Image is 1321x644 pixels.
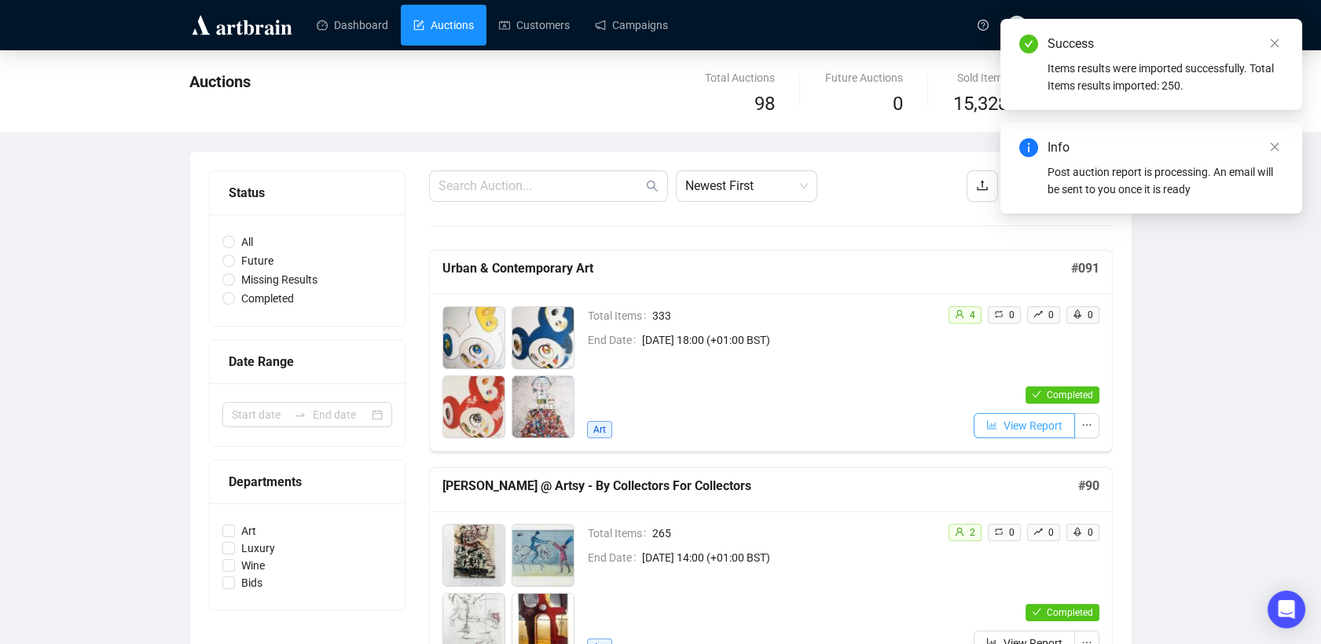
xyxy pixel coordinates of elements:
[955,309,964,319] span: user
[443,307,505,368] img: 1.jpg
[429,250,1113,452] a: Urban & Contemporary Art#091Total Items333End Date[DATE] 18:00 (+01:00 BST)Artuser4retweet0rise0r...
[229,352,386,371] div: Date Range
[1009,309,1015,320] span: 0
[294,408,306,421] span: swap-right
[588,331,642,349] span: End Date
[235,271,324,288] span: Missing Results
[235,522,262,540] span: Art
[705,69,775,86] div: Total Auctions
[443,376,505,437] img: 3.jpg
[1032,390,1041,399] span: check
[1088,527,1093,538] span: 0
[1073,527,1082,536] span: rocket
[1019,35,1038,53] span: check-circle
[294,408,306,421] span: to
[1268,591,1305,628] div: Open Intercom Messenger
[642,331,935,349] span: [DATE] 18:00 (+01:00 BST)
[1071,259,1099,278] h5: # 091
[652,307,935,324] span: 333
[994,527,1004,536] span: retweet
[685,171,808,201] span: Newest First
[235,290,300,307] span: Completed
[970,309,975,320] span: 4
[1009,527,1015,538] span: 0
[229,472,386,492] div: Departments
[512,376,574,437] img: 4.jpg
[976,179,989,192] span: upload
[1088,309,1093,320] span: 0
[1011,17,1023,33] span: NS
[442,259,1071,278] h5: Urban & Contemporary Art
[443,525,505,586] img: 1.jpg
[986,419,997,430] span: bar-chart
[1048,60,1283,94] div: Items results were imported successfully. Total Items results imported: 250.
[1048,138,1283,157] div: Info
[1033,527,1043,536] span: rise
[754,93,775,115] span: 98
[994,309,1004,319] span: retweet
[235,540,281,557] span: Luxury
[953,69,1008,86] div: Sold Items
[1033,309,1043,319] span: rise
[229,183,386,203] div: Status
[588,525,652,542] span: Total Items
[893,93,903,115] span: 0
[974,413,1075,438] button: View Report
[232,406,288,423] input: Start date
[413,5,474,46] a: Auctions
[235,252,280,269] span: Future
[1078,477,1099,496] h5: # 90
[1048,309,1054,320] span: 0
[588,307,652,324] span: Total Items
[953,90,1008,119] span: 15,328
[955,527,964,536] span: user
[1047,390,1093,401] span: Completed
[1048,163,1283,198] div: Post auction report is processing. An email will be sent to you once it is ready
[1032,607,1041,617] span: check
[442,477,1078,496] h5: [PERSON_NAME] @ Artsy - By Collectors For Collectors
[235,574,269,591] span: Bids
[646,180,659,192] span: search
[825,69,903,86] div: Future Auctions
[189,72,251,91] span: Auctions
[1269,38,1280,49] span: close
[512,307,574,368] img: 2.jpg
[438,177,643,196] input: Search Auction...
[588,549,642,566] span: End Date
[587,421,612,438] span: Art
[1073,309,1082,319] span: rocket
[235,233,259,251] span: All
[317,5,388,46] a: Dashboard
[1019,138,1038,157] span: info-circle
[595,5,668,46] a: Campaigns
[1048,35,1283,53] div: Success
[1266,138,1283,156] a: Close
[1266,35,1283,52] a: Close
[1004,417,1062,434] span: View Report
[499,5,570,46] a: Customers
[642,549,935,566] span: [DATE] 14:00 (+01:00 BST)
[235,557,271,574] span: Wine
[970,527,975,538] span: 2
[189,13,295,38] img: logo
[1269,141,1280,152] span: close
[512,525,574,586] img: 2.jpg
[1047,607,1093,618] span: Completed
[1048,527,1054,538] span: 0
[1081,419,1092,430] span: ellipsis
[313,406,369,423] input: End date
[978,20,989,31] span: question-circle
[652,525,935,542] span: 265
